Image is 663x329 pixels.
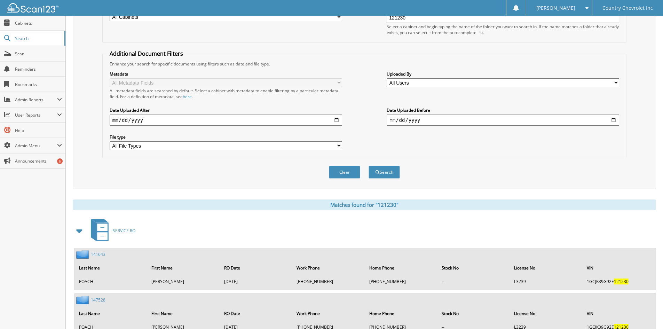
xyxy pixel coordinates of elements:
button: Clear [329,166,360,179]
span: Announcements [15,158,62,164]
span: Admin Reports [15,97,57,103]
td: -- [438,276,510,287]
td: [PHONE_NUMBER] [366,276,437,287]
td: [PHONE_NUMBER] [293,276,365,287]
th: First Name [148,261,220,275]
td: POACH [76,276,147,287]
img: folder2.png [76,296,91,304]
th: RO Date [221,261,292,275]
span: SERVICE RO [113,228,135,234]
th: License No [511,261,582,275]
th: VIN [583,306,655,321]
th: Last Name [76,261,147,275]
div: Enhance your search for specific documents using filters such as date and file type. [106,61,623,67]
button: Search [369,166,400,179]
input: end [387,115,619,126]
label: File type [110,134,342,140]
label: Uploaded By [387,71,619,77]
th: Stock No [438,306,510,321]
span: Country Chevrolet Inc [602,6,653,10]
span: Search [15,36,61,41]
a: 147528 [91,297,105,303]
th: Last Name [76,306,147,321]
th: First Name [148,306,220,321]
legend: Additional Document Filters [106,50,187,57]
iframe: Chat Widget [628,296,663,329]
div: 6 [57,158,63,164]
div: Select a cabinet and begin typing the name of the folder you want to search in. If the name match... [387,24,619,36]
a: SERVICE RO [87,217,135,244]
td: [DATE] [221,276,292,287]
a: 141643 [91,251,105,257]
img: folder2.png [76,250,91,259]
label: Date Uploaded Before [387,107,619,113]
img: scan123-logo-white.svg [7,3,59,13]
span: Help [15,127,62,133]
th: Home Phone [366,261,437,275]
span: Bookmarks [15,81,62,87]
th: RO Date [221,306,292,321]
a: here [183,94,192,100]
div: Matches found for "121230" [73,199,656,210]
th: Stock No [438,261,510,275]
span: Scan [15,51,62,57]
span: Cabinets [15,20,62,26]
span: Admin Menu [15,143,57,149]
th: Home Phone [366,306,437,321]
td: 1GCJK39G92E [583,276,655,287]
span: Reminders [15,66,62,72]
label: Metadata [110,71,342,77]
label: Date Uploaded After [110,107,342,113]
input: start [110,115,342,126]
td: [PERSON_NAME] [148,276,220,287]
div: All metadata fields are searched by default. Select a cabinet with metadata to enable filtering b... [110,88,342,100]
th: Work Phone [293,261,365,275]
th: Work Phone [293,306,365,321]
th: License No [511,306,582,321]
span: 121230 [614,279,629,284]
th: VIN [583,261,655,275]
span: [PERSON_NAME] [536,6,575,10]
span: User Reports [15,112,57,118]
td: L3239 [511,276,582,287]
